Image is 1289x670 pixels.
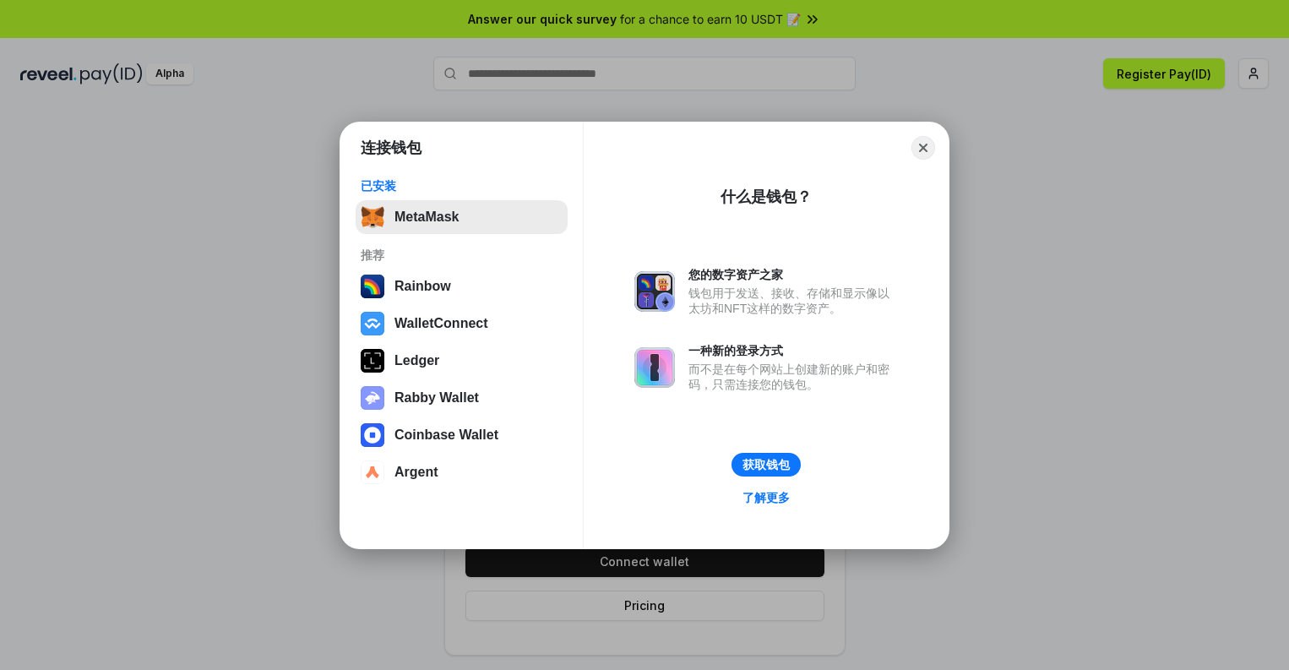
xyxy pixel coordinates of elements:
button: Close [911,136,935,160]
div: 获取钱包 [742,457,790,472]
button: Rabby Wallet [356,381,568,415]
div: 而不是在每个网站上创建新的账户和密码，只需连接您的钱包。 [688,362,898,392]
button: Ledger [356,344,568,378]
div: Rainbow [394,279,451,294]
button: Coinbase Wallet [356,418,568,452]
img: svg+xml,%3Csvg%20width%3D%2228%22%20height%3D%2228%22%20viewBox%3D%220%200%2028%2028%22%20fill%3D... [361,423,384,447]
a: 了解更多 [732,487,800,509]
button: MetaMask [356,200,568,234]
img: svg+xml,%3Csvg%20fill%3D%22none%22%20height%3D%2233%22%20viewBox%3D%220%200%2035%2033%22%20width%... [361,205,384,229]
div: 您的数字资产之家 [688,267,898,282]
img: svg+xml,%3Csvg%20xmlns%3D%22http%3A%2F%2Fwww.w3.org%2F2000%2Fsvg%22%20fill%3D%22none%22%20viewBox... [634,347,675,388]
button: WalletConnect [356,307,568,340]
img: svg+xml,%3Csvg%20xmlns%3D%22http%3A%2F%2Fwww.w3.org%2F2000%2Fsvg%22%20fill%3D%22none%22%20viewBox... [634,271,675,312]
div: Argent [394,465,438,480]
img: svg+xml,%3Csvg%20width%3D%22120%22%20height%3D%22120%22%20viewBox%3D%220%200%20120%20120%22%20fil... [361,275,384,298]
img: svg+xml,%3Csvg%20xmlns%3D%22http%3A%2F%2Fwww.w3.org%2F2000%2Fsvg%22%20width%3D%2228%22%20height%3... [361,349,384,373]
div: Coinbase Wallet [394,428,498,443]
div: 什么是钱包？ [721,187,812,207]
button: Argent [356,455,568,489]
button: Rainbow [356,270,568,303]
img: svg+xml,%3Csvg%20width%3D%2228%22%20height%3D%2228%22%20viewBox%3D%220%200%2028%2028%22%20fill%3D... [361,460,384,484]
button: 获取钱包 [732,453,801,477]
div: Rabby Wallet [394,390,479,406]
div: 已安装 [361,178,563,193]
div: WalletConnect [394,316,488,331]
div: 钱包用于发送、接收、存储和显示像以太坊和NFT这样的数字资产。 [688,286,898,316]
h1: 连接钱包 [361,138,422,158]
div: 一种新的登录方式 [688,343,898,358]
div: Ledger [394,353,439,368]
img: svg+xml,%3Csvg%20xmlns%3D%22http%3A%2F%2Fwww.w3.org%2F2000%2Fsvg%22%20fill%3D%22none%22%20viewBox... [361,386,384,410]
div: 了解更多 [742,490,790,505]
img: svg+xml,%3Csvg%20width%3D%2228%22%20height%3D%2228%22%20viewBox%3D%220%200%2028%2028%22%20fill%3D... [361,312,384,335]
div: MetaMask [394,210,459,225]
div: 推荐 [361,248,563,263]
